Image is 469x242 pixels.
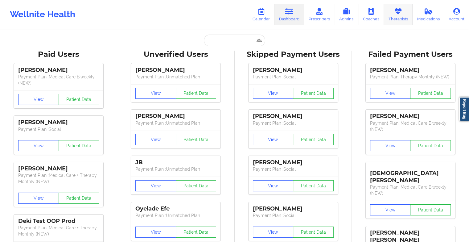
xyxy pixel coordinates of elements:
[413,4,444,25] a: Medications
[410,140,451,151] button: Patient Data
[121,50,230,59] div: Unverified Users
[370,88,411,99] button: View
[18,165,99,172] div: [PERSON_NAME]
[274,4,304,25] a: Dashboard
[176,88,216,99] button: Patient Data
[18,94,59,105] button: View
[410,88,451,99] button: Patient Data
[135,120,216,126] p: Payment Plan : Unmatched Plan
[370,74,451,80] p: Payment Plan : Therapy Monthly (NEW)
[135,88,176,99] button: View
[18,119,99,126] div: [PERSON_NAME]
[370,204,411,215] button: View
[293,134,334,145] button: Patient Data
[135,113,216,120] div: [PERSON_NAME]
[444,4,469,25] a: Account
[253,227,294,238] button: View
[370,140,411,151] button: View
[135,227,176,238] button: View
[18,67,99,74] div: [PERSON_NAME]
[176,227,216,238] button: Patient Data
[18,193,59,204] button: View
[253,205,334,212] div: [PERSON_NAME]
[239,50,348,59] div: Skipped Payment Users
[370,113,451,120] div: [PERSON_NAME]
[459,97,469,121] a: Report Bug
[253,88,294,99] button: View
[135,180,176,191] button: View
[334,4,358,25] a: Admins
[293,180,334,191] button: Patient Data
[253,159,334,166] div: [PERSON_NAME]
[176,134,216,145] button: Patient Data
[370,67,451,74] div: [PERSON_NAME]
[135,205,216,212] div: Oyelade Efe
[135,159,216,166] div: JB
[18,126,99,132] p: Payment Plan : Social
[59,193,99,204] button: Patient Data
[135,166,216,172] p: Payment Plan : Unmatched Plan
[59,94,99,105] button: Patient Data
[370,165,451,184] div: [DEMOGRAPHIC_DATA][PERSON_NAME]
[18,218,99,225] div: Deki Test OOP Prod
[18,74,99,86] p: Payment Plan : Medical Care Biweekly (NEW)
[253,180,294,191] button: View
[358,4,384,25] a: Coaches
[135,67,216,74] div: [PERSON_NAME]
[410,204,451,215] button: Patient Data
[253,74,334,80] p: Payment Plan : Social
[253,166,334,172] p: Payment Plan : Social
[253,67,334,74] div: [PERSON_NAME]
[253,113,334,120] div: [PERSON_NAME]
[248,4,274,25] a: Calendar
[135,74,216,80] p: Payment Plan : Unmatched Plan
[253,120,334,126] p: Payment Plan : Social
[370,120,451,132] p: Payment Plan : Medical Care Biweekly (NEW)
[384,4,413,25] a: Therapists
[135,134,176,145] button: View
[253,134,294,145] button: View
[59,140,99,151] button: Patient Data
[4,50,113,59] div: Paid Users
[253,212,334,219] p: Payment Plan : Social
[293,227,334,238] button: Patient Data
[135,212,216,219] p: Payment Plan : Unmatched Plan
[18,225,99,237] p: Payment Plan : Medical Care + Therapy Monthly (NEW)
[176,180,216,191] button: Patient Data
[293,88,334,99] button: Patient Data
[18,172,99,185] p: Payment Plan : Medical Care + Therapy Monthly (NEW)
[370,184,451,196] p: Payment Plan : Medical Care Biweekly (NEW)
[304,4,335,25] a: Prescribers
[356,50,465,59] div: Failed Payment Users
[18,140,59,151] button: View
